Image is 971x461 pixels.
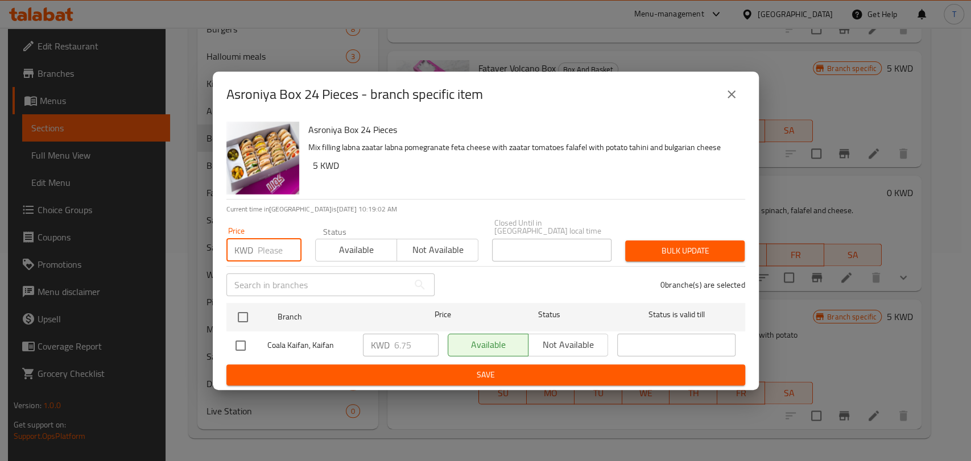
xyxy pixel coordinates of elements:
[308,140,736,155] p: Mix filling labna zaatar labna pomegranate feta cheese with zaatar tomatoes falafel with potato t...
[226,122,299,194] img: Asroniya Box 24 Pieces
[402,242,474,258] span: Not available
[490,308,608,322] span: Status
[634,244,736,258] span: Bulk update
[226,364,745,385] button: Save
[226,204,745,214] p: Current time in [GEOGRAPHIC_DATA] is [DATE] 10:19:02 AM
[718,81,745,108] button: close
[625,240,745,261] button: Bulk update
[617,308,736,322] span: Status is valid till
[405,308,481,322] span: Price
[267,338,354,352] span: Coala Kaifan, Kaifan
[315,239,397,261] button: Available
[278,310,396,324] span: Branch
[235,368,736,382] span: Save
[396,239,478,261] button: Not available
[320,242,392,258] span: Available
[226,85,483,103] h2: Asroniya Box 24 Pieces - branch specific item
[308,122,736,138] h6: Asroniya Box 24 Pieces
[394,334,439,356] input: Please enter price
[234,243,253,257] p: KWD
[660,279,745,290] p: 0 branche(s) are selected
[371,338,390,352] p: KWD
[226,273,408,296] input: Search in branches
[313,157,736,173] h6: 5 KWD
[258,239,301,261] input: Please enter price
